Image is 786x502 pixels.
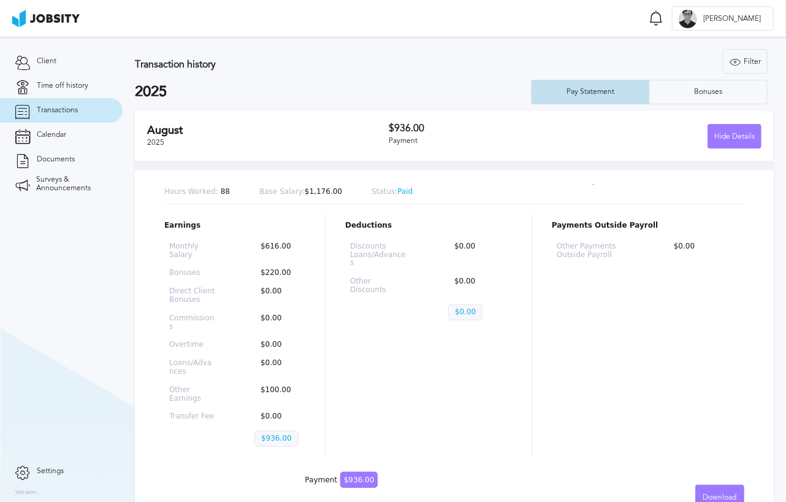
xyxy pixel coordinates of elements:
[169,242,215,260] p: Monthly Salary
[169,386,215,403] p: Other Earnings
[135,59,480,70] h3: Transaction history
[672,6,774,31] button: E[PERSON_NAME]
[703,493,737,502] span: Download
[15,489,38,496] label: Version:
[169,359,215,376] p: Loans/Advances
[697,15,767,23] span: [PERSON_NAME]
[169,341,215,349] p: Overtime
[254,341,300,349] p: $0.00
[254,359,300,376] p: $0.00
[254,287,300,304] p: $0.00
[37,106,78,115] span: Transactions
[37,57,56,66] span: Client
[169,269,215,277] p: Bonuses
[531,80,649,104] button: Pay Statement
[723,49,768,74] button: Filter
[37,155,75,164] span: Documents
[350,242,409,268] p: Discounts Loans/Advances
[689,88,729,96] div: Bonuses
[708,125,761,149] div: Hide Details
[254,314,300,331] p: $0.00
[12,10,80,27] img: ab4bad089aa723f57921c736e9817d99.png
[147,138,164,147] span: 2025
[135,83,531,101] h2: 2025
[389,123,575,134] h3: $936.00
[679,10,697,28] div: E
[37,82,88,90] span: Time off history
[147,124,389,137] h2: August
[254,386,300,403] p: $100.00
[723,50,767,74] div: Filter
[560,88,620,96] div: Pay Statement
[448,242,507,268] p: $0.00
[649,80,768,104] button: Bonuses
[345,222,512,230] p: Deductions
[552,222,744,230] p: Payments Outside Payroll
[254,269,300,277] p: $220.00
[668,242,739,260] p: $0.00
[254,412,300,421] p: $0.00
[169,314,215,331] p: Commissions
[36,176,107,193] span: Surveys & Announcements
[169,287,215,304] p: Direct Client Bonuses
[350,277,409,295] p: Other Discounts
[448,277,507,295] p: $0.00
[305,476,378,485] div: Payment
[169,412,215,421] p: Transfer Fee
[254,431,299,447] p: $936.00
[557,242,628,260] p: Other Payments Outside Payroll
[372,188,413,196] p: Paid
[164,222,305,230] p: Earnings
[164,187,218,196] span: Hours Worked:
[37,131,66,139] span: Calendar
[708,124,761,149] button: Hide Details
[37,467,64,476] span: Settings
[259,187,305,196] span: Base Salary:
[389,137,575,145] div: Payment
[372,187,397,196] span: Status:
[448,304,483,320] p: $0.00
[259,188,342,196] p: $1,176.00
[164,188,230,196] p: 88
[254,242,300,260] p: $616.00
[340,472,378,488] span: $936.00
